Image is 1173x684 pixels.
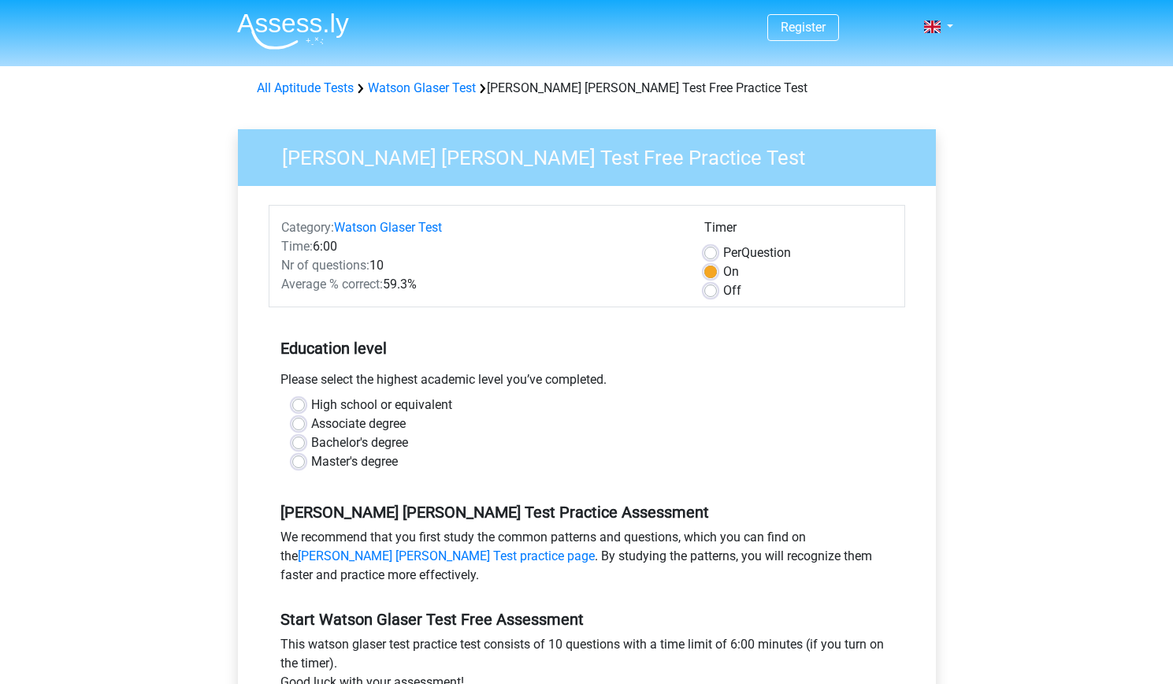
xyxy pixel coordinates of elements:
[723,245,741,260] span: Per
[281,258,369,273] span: Nr of questions:
[334,220,442,235] a: Watson Glaser Test
[281,220,334,235] span: Category:
[237,13,349,50] img: Assessly
[280,333,893,364] h5: Education level
[723,262,739,281] label: On
[723,243,791,262] label: Question
[269,237,692,256] div: 6:00
[269,256,692,275] div: 10
[311,433,408,452] label: Bachelor's degree
[311,414,406,433] label: Associate degree
[269,528,905,591] div: We recommend that you first study the common patterns and questions, which you can find on the . ...
[368,80,476,95] a: Watson Glaser Test
[723,281,741,300] label: Off
[281,277,383,292] span: Average % correct:
[280,503,893,522] h5: [PERSON_NAME] [PERSON_NAME] Test Practice Assessment
[704,218,893,243] div: Timer
[257,80,354,95] a: All Aptitude Tests
[269,275,692,294] div: 59.3%
[263,139,924,170] h3: [PERSON_NAME] [PERSON_NAME] Test Free Practice Test
[298,548,595,563] a: [PERSON_NAME] [PERSON_NAME] Test practice page
[281,239,313,254] span: Time:
[251,79,923,98] div: [PERSON_NAME] [PERSON_NAME] Test Free Practice Test
[269,370,905,396] div: Please select the highest academic level you’ve completed.
[781,20,826,35] a: Register
[280,610,893,629] h5: Start Watson Glaser Test Free Assessment
[311,452,398,471] label: Master's degree
[311,396,452,414] label: High school or equivalent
